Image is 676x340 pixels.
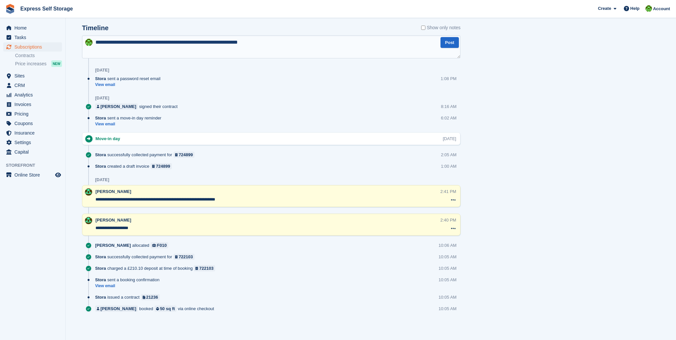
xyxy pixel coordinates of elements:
a: menu [3,100,62,109]
div: signed their contract [95,103,181,110]
span: Stora [95,152,106,158]
a: menu [3,81,62,90]
span: Storefront [6,162,65,169]
span: Home [14,23,54,32]
span: Online Store [14,170,54,180]
span: Settings [14,138,54,147]
a: menu [3,109,62,118]
a: 722103 [174,254,195,260]
span: Stora [95,265,106,271]
a: menu [3,71,62,80]
div: [PERSON_NAME] [100,306,136,312]
a: 722103 [194,265,215,271]
img: Sonia Shah [85,39,92,46]
div: allocated [95,242,172,248]
div: sent a password reset email [95,75,164,82]
span: Capital [14,147,54,157]
img: Shakiyra Davis [85,188,92,196]
span: Help [630,5,640,12]
div: 2:41 PM [440,188,456,195]
div: 724899 [179,152,193,158]
img: Sonia Shah [645,5,652,12]
div: NEW [51,60,62,67]
a: menu [3,128,62,138]
div: [DATE] [95,68,109,73]
span: [PERSON_NAME] [95,189,131,194]
a: menu [3,147,62,157]
img: stora-icon-8386f47178a22dfd0bd8f6a31ec36ba5ce8667c1dd55bd0f319d3a0aa187defe.svg [5,4,15,14]
a: [PERSON_NAME] [95,103,138,110]
a: menu [3,119,62,128]
span: CRM [14,81,54,90]
span: Price increases [15,61,47,67]
div: 722103 [179,254,193,260]
a: menu [3,90,62,99]
div: sent a booking confirmation [95,277,163,283]
div: 10:05 AM [439,277,457,283]
div: 2:05 AM [441,152,457,158]
a: 724899 [174,152,195,158]
a: Price increases NEW [15,60,62,67]
div: 10:05 AM [439,265,457,271]
a: 724899 [151,163,172,169]
div: 722103 [199,265,214,271]
span: Account [653,6,670,12]
div: [DATE] [95,96,109,101]
div: created a draft invoice [95,163,175,169]
div: 10:06 AM [439,242,457,248]
span: Tasks [14,33,54,42]
div: issued a contract [95,294,163,300]
a: menu [3,33,62,42]
div: booked via online checkout [95,306,217,312]
div: 2:40 PM [440,217,456,223]
span: Analytics [14,90,54,99]
a: menu [3,138,62,147]
a: View email [95,121,165,127]
span: Stora [95,294,106,300]
div: 10:05 AM [439,254,457,260]
div: 724899 [156,163,170,169]
div: 1:00 AM [441,163,457,169]
a: menu [3,23,62,32]
input: Show only notes [421,24,425,31]
a: 21236 [141,294,160,300]
span: Invoices [14,100,54,109]
a: [PERSON_NAME] [95,306,138,312]
div: 10:05 AM [439,306,457,312]
div: successfully collected payment for [95,254,198,260]
span: Coupons [14,119,54,128]
div: [DATE] [443,136,456,142]
div: 50 sq ft [160,306,175,312]
div: 8:16 AM [441,103,457,110]
a: Preview store [54,171,62,179]
div: sent a move-in day reminder [95,115,165,121]
label: Show only notes [421,24,461,31]
span: Pricing [14,109,54,118]
span: Create [598,5,611,12]
a: Contracts [15,53,62,59]
a: menu [3,170,62,180]
a: F010 [151,242,168,248]
a: View email [95,283,163,289]
div: Move-in day [95,136,123,142]
div: 1:08 PM [441,75,457,82]
a: Express Self Storage [18,3,75,14]
h2: Timeline [82,24,109,32]
span: Stora [95,254,106,260]
span: Stora [95,75,106,82]
a: menu [3,42,62,52]
a: 50 sq ft [154,306,176,312]
div: [PERSON_NAME] [100,103,136,110]
span: [PERSON_NAME] [95,242,131,248]
a: View email [95,82,164,88]
div: 21236 [146,294,158,300]
span: Stora [95,115,106,121]
div: successfully collected payment for [95,152,198,158]
div: F010 [157,242,167,248]
div: 6:02 AM [441,115,457,121]
span: Sites [14,71,54,80]
span: Subscriptions [14,42,54,52]
img: Shakiyra Davis [85,217,92,224]
span: Stora [95,163,106,169]
button: Post [440,37,459,48]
